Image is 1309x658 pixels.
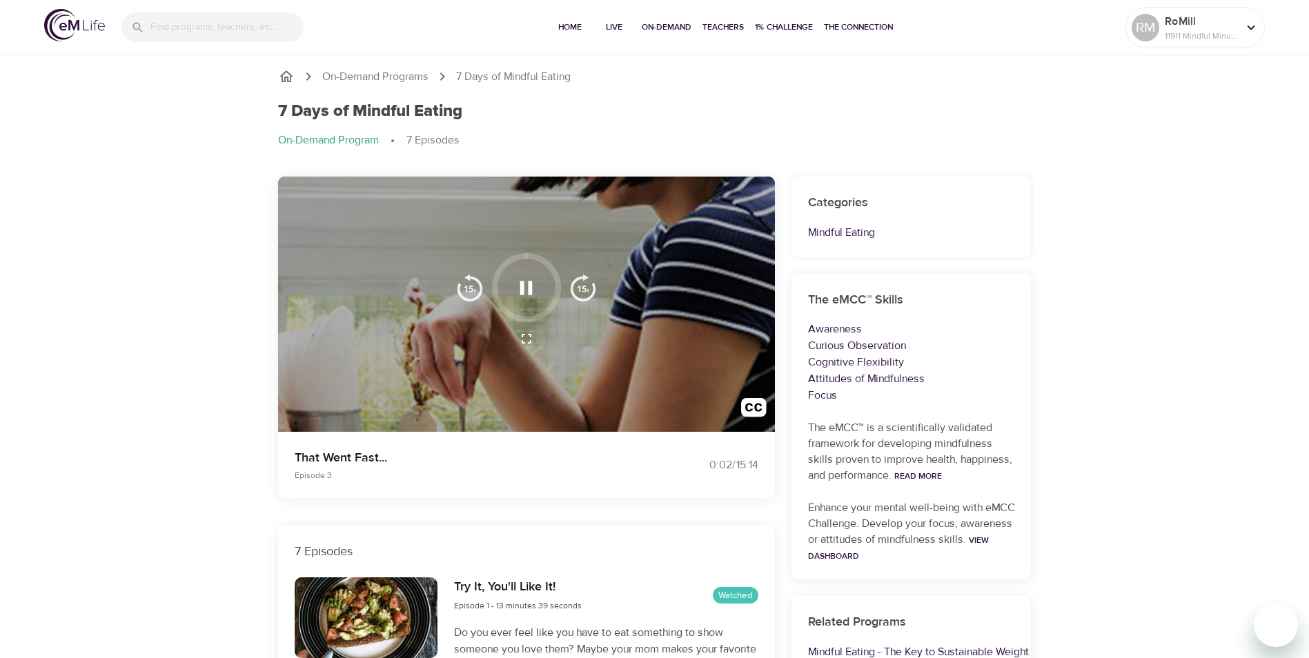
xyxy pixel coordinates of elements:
p: 7 Episodes [295,542,758,561]
p: That Went Fast... [295,448,638,467]
h6: Try It, You'll Like It! [454,577,582,597]
button: Transcript/Closed Captions (c) [733,390,775,432]
p: Enhance your mental well-being with eMCC Challenge. Develop your focus, awareness or attitudes of... [808,500,1015,564]
h6: Categories [808,193,1015,213]
img: 15s_next.svg [569,274,597,301]
span: Live [598,20,631,34]
a: Read More [894,470,942,481]
h1: 7 Days of Mindful Eating [278,101,462,121]
div: 0:02 / 15:14 [655,457,758,473]
p: RoMill [1165,13,1238,30]
p: Episode 3 [295,469,638,481]
p: Curious Observation [808,337,1015,354]
img: 15s_prev.svg [456,274,484,301]
p: 11911 Mindful Minutes [1165,30,1238,42]
span: Home [553,20,587,34]
a: View Dashboard [808,535,989,561]
span: On-Demand [642,20,691,34]
nav: breadcrumb [278,132,1032,149]
h6: Related Programs [808,612,1015,632]
p: Attitudes of Mindfulness [808,370,1015,387]
input: Find programs, teachers, etc... [150,12,304,42]
a: On-Demand Programs [322,69,429,85]
p: The eMCC™ is a scientifically validated framework for developing mindfulness skills proven to imp... [808,420,1015,483]
iframe: Button to launch messaging window [1254,603,1298,647]
span: Episode 1 - 13 minutes 39 seconds [454,600,582,611]
img: open_caption.svg [741,398,767,423]
p: Cognitive Flexibility [808,354,1015,370]
div: RM [1132,14,1159,41]
h6: The eMCC™ Skills [808,290,1015,310]
nav: breadcrumb [278,68,1032,85]
span: Watched [713,589,758,602]
p: Focus [808,387,1015,403]
img: logo [44,9,105,41]
p: 7 Episodes [406,132,460,148]
p: Awareness [808,321,1015,337]
p: Mindful Eating [808,224,1015,241]
span: The Connection [824,20,893,34]
p: 7 Days of Mindful Eating [456,69,571,85]
span: 1% Challenge [755,20,813,34]
p: On-Demand Program [278,132,379,148]
span: Teachers [702,20,744,34]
